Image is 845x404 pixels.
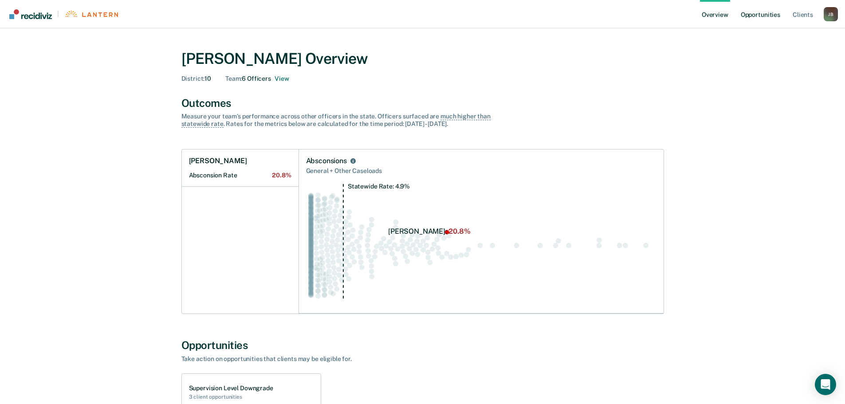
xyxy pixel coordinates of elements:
span: much higher than statewide rate [181,113,491,128]
div: Open Intercom Messenger [815,374,836,395]
a: [PERSON_NAME]Absconsion Rate20.8% [182,149,299,187]
img: Recidiviz [9,9,52,19]
div: Measure your team’s performance across other officer s in the state. Officer s surfaced are . Rat... [181,113,492,128]
tspan: Statewide Rate: 4.9% [347,183,409,190]
button: 6 officers on Janet Burgess's Team [275,75,289,82]
span: | [52,10,64,18]
span: District : [181,75,205,82]
div: Swarm plot of all absconsion rates in the state for NOT_SEX_OFFENSE caseloads, highlighting value... [306,184,656,306]
h2: Absconsion Rate [189,172,291,179]
div: General + Other Caseloads [306,165,656,177]
span: 20.8% [272,172,291,179]
h2: 3 client opportunities [189,394,273,400]
span: Team : [225,75,242,82]
h1: [PERSON_NAME] [189,157,247,165]
div: Absconsions [306,157,347,165]
div: [PERSON_NAME] Overview [181,50,664,68]
button: Profile dropdown button [824,7,838,21]
div: Outcomes [181,97,664,110]
div: 10 [181,75,212,82]
div: 6 Officers [225,75,289,82]
div: J B [824,7,838,21]
div: Opportunities [181,339,664,352]
img: Lantern [64,11,118,17]
div: Take action on opportunities that clients may be eligible for. [181,355,492,363]
h1: Supervision Level Downgrade [189,384,273,392]
button: Absconsions [349,157,358,165]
